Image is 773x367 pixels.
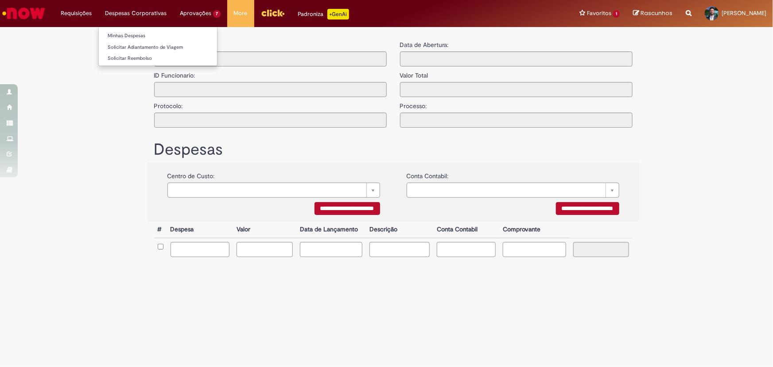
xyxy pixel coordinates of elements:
[400,97,427,110] label: Processo:
[167,222,233,238] th: Despesa
[298,9,349,20] div: Padroniza
[213,10,221,18] span: 7
[98,27,218,66] ul: Despesas Corporativas
[641,9,672,17] span: Rascunhos
[400,40,449,49] label: Data de Abertura:
[234,9,248,18] span: More
[180,9,211,18] span: Aprovações
[296,222,366,238] th: Data de Lançamento
[99,31,217,41] a: Minhas Despesas
[105,9,167,18] span: Despesas Corporativas
[407,167,449,180] label: Conta Contabil:
[327,9,349,20] p: +GenAi
[400,66,428,80] label: Valor Total
[407,183,619,198] a: Limpar campo {0}
[167,167,215,180] label: Centro de Custo:
[366,222,433,238] th: Descrição
[587,9,611,18] span: Favoritos
[261,6,285,20] img: click_logo_yellow_360x200.png
[633,9,672,18] a: Rascunhos
[613,10,620,18] span: 1
[154,141,633,159] h1: Despesas
[61,9,92,18] span: Requisições
[722,9,766,17] span: [PERSON_NAME]
[154,97,183,110] label: Protocolo:
[99,43,217,52] a: Solicitar Adiantamento de Viagem
[499,222,570,238] th: Comprovante
[99,54,217,63] a: Solicitar Reembolso
[233,222,296,238] th: Valor
[154,222,167,238] th: #
[433,222,499,238] th: Conta Contabil
[167,183,380,198] a: Limpar campo {0}
[154,66,195,80] label: ID Funcionario:
[1,4,47,22] img: ServiceNow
